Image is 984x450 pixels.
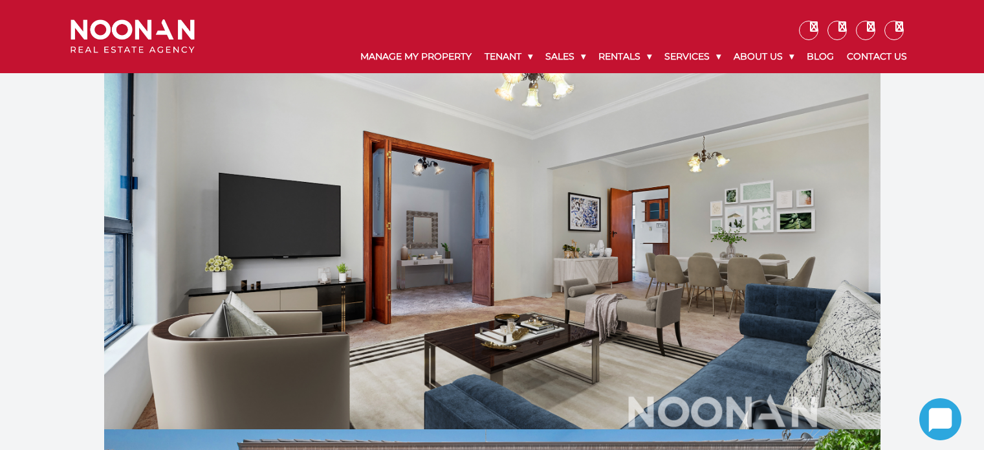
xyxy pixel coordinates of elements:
a: Contact Us [840,40,913,73]
a: Blog [800,40,840,73]
a: Tenant [478,40,539,73]
img: Noonan Real Estate Agency [71,19,195,54]
a: Sales [539,40,592,73]
a: Manage My Property [354,40,478,73]
a: Services [658,40,727,73]
a: About Us [727,40,800,73]
a: Rentals [592,40,658,73]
